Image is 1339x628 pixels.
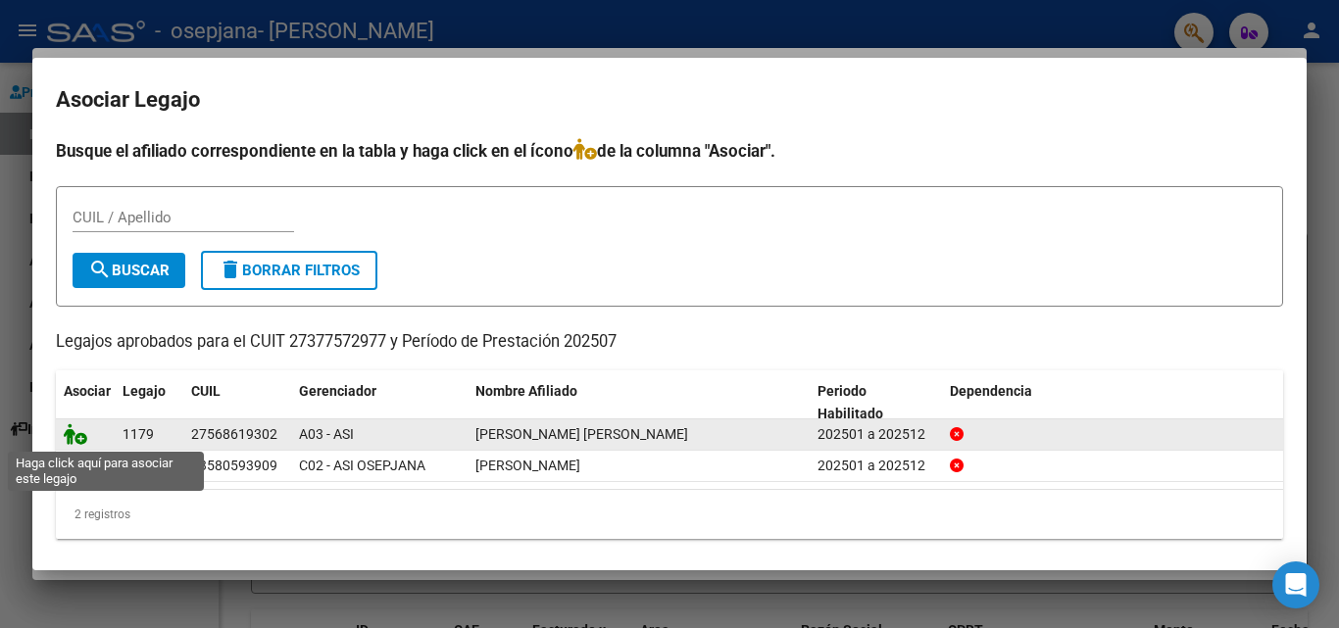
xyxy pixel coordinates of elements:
button: Borrar Filtros [201,251,377,290]
span: Legajo [123,383,166,399]
button: Buscar [73,253,185,288]
span: Nombre Afiliado [475,383,577,399]
span: CUIL [191,383,221,399]
span: Buscar [88,262,170,279]
div: 27568619302 [191,423,277,446]
span: 1179 [123,426,154,442]
div: 202501 a 202512 [818,423,934,446]
span: SALVO JIMENEZ FELIPE JOAQUIN [475,458,580,473]
p: Legajos aprobados para el CUIT 27377572977 y Período de Prestación 202507 [56,330,1283,355]
div: 202501 a 202512 [818,455,934,477]
div: 23580593909 [191,455,277,477]
datatable-header-cell: CUIL [183,370,291,435]
mat-icon: search [88,258,112,281]
span: CORREA URQUIJO ALMA ABIGAIL [475,426,688,442]
span: Dependencia [950,383,1032,399]
datatable-header-cell: Periodo Habilitado [810,370,942,435]
h2: Asociar Legajo [56,81,1283,119]
mat-icon: delete [219,258,242,281]
span: Borrar Filtros [219,262,360,279]
span: Asociar [64,383,111,399]
datatable-header-cell: Gerenciador [291,370,468,435]
span: Periodo Habilitado [818,383,883,421]
datatable-header-cell: Legajo [115,370,183,435]
div: 2 registros [56,490,1283,539]
datatable-header-cell: Asociar [56,370,115,435]
span: 1170 [123,458,154,473]
datatable-header-cell: Dependencia [942,370,1284,435]
datatable-header-cell: Nombre Afiliado [468,370,810,435]
span: Gerenciador [299,383,376,399]
h4: Busque el afiliado correspondiente en la tabla y haga click en el ícono de la columna "Asociar". [56,138,1283,164]
span: A03 - ASI [299,426,354,442]
span: C02 - ASI OSEPJANA [299,458,425,473]
div: Open Intercom Messenger [1272,561,1319,608]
